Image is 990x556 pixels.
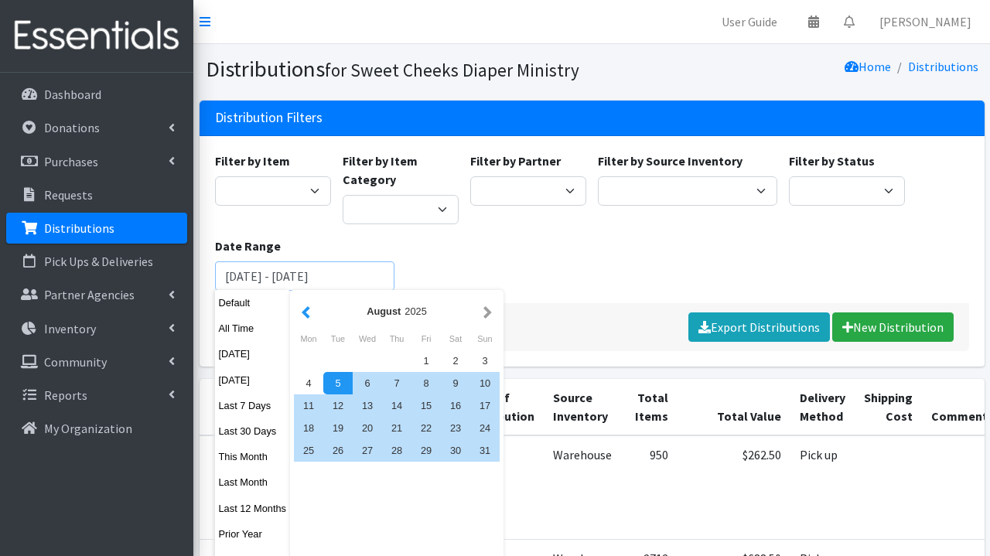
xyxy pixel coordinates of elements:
[353,394,382,417] div: 13
[470,439,500,462] div: 31
[323,372,353,394] div: 5
[215,237,281,255] label: Date Range
[215,523,291,545] button: Prior Year
[200,435,261,540] td: 97449
[215,343,291,365] button: [DATE]
[323,417,353,439] div: 19
[44,321,96,336] p: Inventory
[678,435,790,540] td: $262.50
[6,146,187,177] a: Purchases
[325,59,579,81] small: for Sweet Cheeks Diaper Ministry
[688,312,830,342] a: Export Distributions
[6,246,187,277] a: Pick Ups & Deliveries
[294,417,323,439] div: 18
[294,394,323,417] div: 11
[44,354,107,370] p: Community
[323,329,353,349] div: Tuesday
[598,152,742,170] label: Filter by Source Inventory
[215,420,291,442] button: Last 30 Days
[6,279,187,310] a: Partner Agencies
[215,110,323,126] h3: Distribution Filters
[411,439,441,462] div: 29
[294,372,323,394] div: 4
[621,435,678,540] td: 950
[6,79,187,110] a: Dashboard
[441,394,470,417] div: 16
[6,380,187,411] a: Reports
[411,350,441,372] div: 1
[294,329,323,349] div: Monday
[353,372,382,394] div: 6
[470,372,500,394] div: 10
[6,213,187,244] a: Distributions
[44,187,93,203] p: Requests
[382,372,411,394] div: 7
[294,439,323,462] div: 25
[382,329,411,349] div: Thursday
[411,329,441,349] div: Friday
[353,417,382,439] div: 20
[470,152,561,170] label: Filter by Partner
[6,179,187,210] a: Requests
[544,379,621,435] th: Source Inventory
[441,372,470,394] div: 9
[441,417,470,439] div: 23
[470,417,500,439] div: 24
[215,317,291,339] button: All Time
[44,387,87,403] p: Reports
[790,435,855,540] td: Pick up
[470,350,500,372] div: 3
[215,292,291,314] button: Default
[44,87,101,102] p: Dashboard
[44,120,100,135] p: Donations
[343,152,459,189] label: Filter by Item Category
[215,152,290,170] label: Filter by Item
[709,6,790,37] a: User Guide
[405,305,426,317] span: 2025
[44,154,98,169] p: Purchases
[44,287,135,302] p: Partner Agencies
[544,435,621,540] td: Warehouse
[867,6,984,37] a: [PERSON_NAME]
[353,439,382,462] div: 27
[832,312,954,342] a: New Distribution
[215,445,291,468] button: This Month
[382,394,411,417] div: 14
[411,372,441,394] div: 8
[206,56,586,83] h1: Distributions
[382,417,411,439] div: 21
[323,439,353,462] div: 26
[908,59,978,74] a: Distributions
[678,379,790,435] th: Total Value
[353,329,382,349] div: Wednesday
[470,329,500,349] div: Sunday
[367,305,401,317] strong: August
[621,379,678,435] th: Total Items
[441,350,470,372] div: 2
[215,497,291,520] button: Last 12 Months
[215,394,291,417] button: Last 7 Days
[6,413,187,444] a: My Organization
[855,379,922,435] th: Shipping Cost
[44,421,132,436] p: My Organization
[44,220,114,236] p: Distributions
[215,471,291,493] button: Last Month
[44,254,153,269] p: Pick Ups & Deliveries
[382,439,411,462] div: 28
[6,346,187,377] a: Community
[470,394,500,417] div: 17
[6,313,187,344] a: Inventory
[790,379,855,435] th: Delivery Method
[411,394,441,417] div: 15
[215,261,395,291] input: January 1, 2011 - December 31, 2011
[789,152,875,170] label: Filter by Status
[6,112,187,143] a: Donations
[323,394,353,417] div: 12
[845,59,891,74] a: Home
[200,379,261,435] th: ID
[215,369,291,391] button: [DATE]
[411,417,441,439] div: 22
[6,10,187,62] img: HumanEssentials
[441,329,470,349] div: Saturday
[441,439,470,462] div: 30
